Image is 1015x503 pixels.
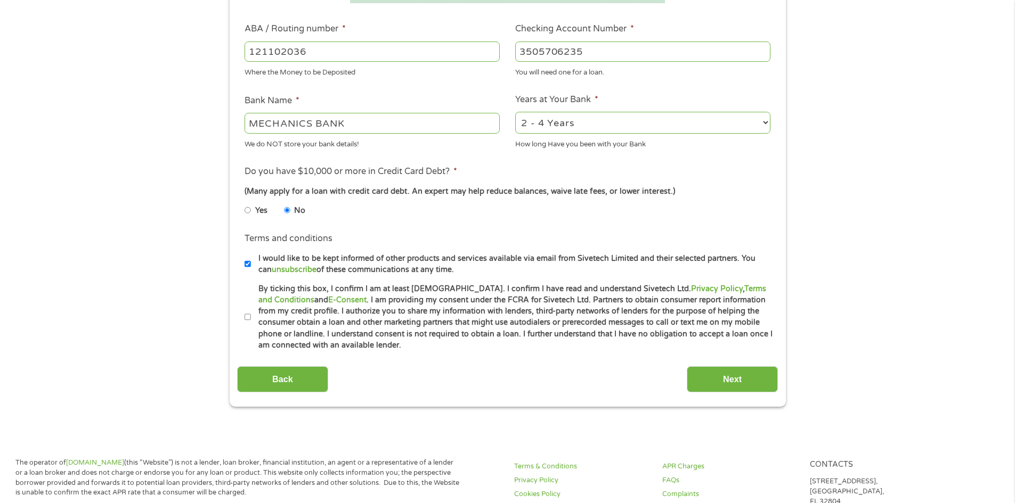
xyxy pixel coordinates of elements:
[515,23,634,35] label: Checking Account Number
[258,284,766,304] a: Terms and Conditions
[272,265,316,274] a: unsubscribe
[514,461,649,472] a: Terms & Conditions
[245,95,299,106] label: Bank Name
[514,475,649,485] a: Privacy Policy
[245,166,457,177] label: Do you have $10,000 or more in Credit Card Debt?
[687,366,778,392] input: Next
[251,283,774,351] label: By ticking this box, I confirm I am at least [DEMOGRAPHIC_DATA]. I confirm I have read and unders...
[514,489,649,499] a: Cookies Policy
[662,489,798,499] a: Complaints
[66,458,124,467] a: [DOMAIN_NAME]
[15,458,460,498] p: The operator of (this “Website”) is not a lender, loan broker, financial institution, an agent or...
[328,295,367,304] a: E-Consent
[515,135,770,150] div: How long Have you been with your Bank
[245,42,500,62] input: 263177916
[294,205,305,217] label: No
[515,94,598,105] label: Years at Your Bank
[255,205,267,217] label: Yes
[245,186,770,197] div: (Many apply for a loan with credit card debt. An expert may help reduce balances, waive late fees...
[810,460,945,470] h4: Contacts
[245,23,346,35] label: ABA / Routing number
[662,475,798,485] a: FAQs
[245,135,500,150] div: We do NOT store your bank details!
[245,64,500,78] div: Where the Money to be Deposited
[245,233,332,244] label: Terms and conditions
[691,284,743,293] a: Privacy Policy
[251,253,774,276] label: I would like to be kept informed of other products and services available via email from Sivetech...
[515,42,770,62] input: 345634636
[237,366,328,392] input: Back
[662,461,798,472] a: APR Charges
[515,64,770,78] div: You will need one for a loan.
